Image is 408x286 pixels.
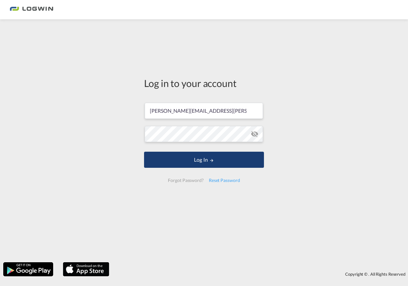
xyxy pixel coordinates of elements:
[3,262,54,277] img: google.png
[144,152,264,168] button: LOGIN
[165,175,206,186] div: Forgot Password?
[62,262,110,277] img: apple.png
[144,76,264,90] div: Log in to your account
[10,3,53,17] img: 2761ae10d95411efa20a1f5e0282d2d7.png
[206,175,243,186] div: Reset Password
[145,103,263,119] input: Enter email/phone number
[251,130,258,138] md-icon: icon-eye-off
[112,269,408,280] div: Copyright © . All Rights Reserved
